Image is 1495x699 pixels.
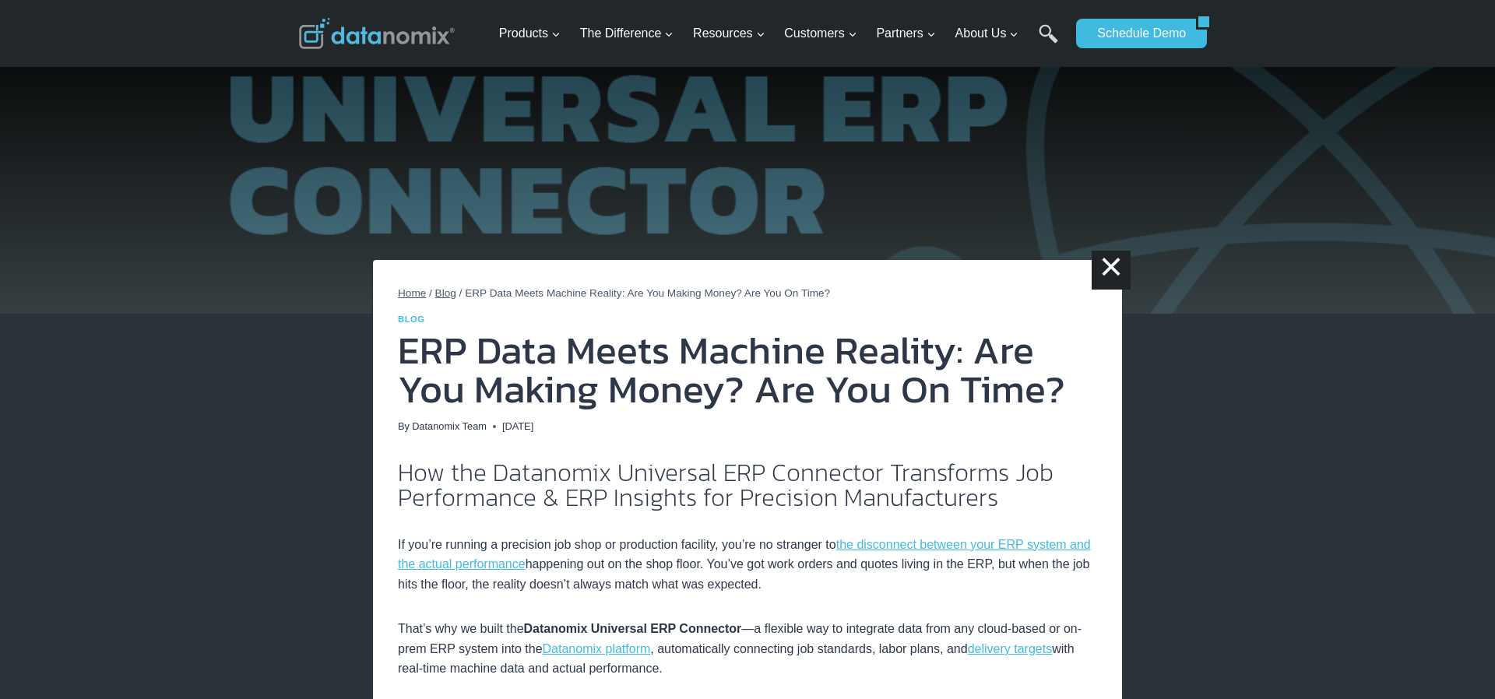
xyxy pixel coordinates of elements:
[429,287,432,299] span: /
[398,419,410,434] span: By
[955,23,1019,44] span: About Us
[1039,24,1058,59] a: Search
[412,420,487,432] a: Datanomix Team
[784,23,857,44] span: Customers
[398,535,1097,595] p: If you’re running a precision job shop or production facility, you’re no stranger to happening ou...
[502,419,533,434] time: [DATE]
[398,619,1097,679] p: That’s why we built the —a flexible way to integrate data from any cloud-based or on-prem ERP sys...
[398,331,1097,409] h1: ERP Data Meets Machine Reality: Are You Making Money? Are You On Time?
[398,460,1097,510] h2: How the Datanomix Universal ERP Connector Transforms Job Performance & ERP Insights for Precision...
[968,642,1053,655] a: delivery targets
[465,287,830,299] span: ERP Data Meets Machine Reality: Are You Making Money? Are You On Time?
[499,23,561,44] span: Products
[435,287,456,299] a: Blog
[493,9,1069,59] nav: Primary Navigation
[543,642,651,655] a: Datanomix platform
[299,18,455,49] img: Datanomix
[876,23,935,44] span: Partners
[693,23,765,44] span: Resources
[1092,251,1131,290] a: ×
[398,285,1097,302] nav: Breadcrumbs
[580,23,674,44] span: The Difference
[459,287,463,299] span: /
[1076,19,1196,48] a: Schedule Demo
[398,287,426,299] a: Home
[398,314,425,324] a: Blog
[524,622,742,635] strong: Datanomix Universal ERP Connector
